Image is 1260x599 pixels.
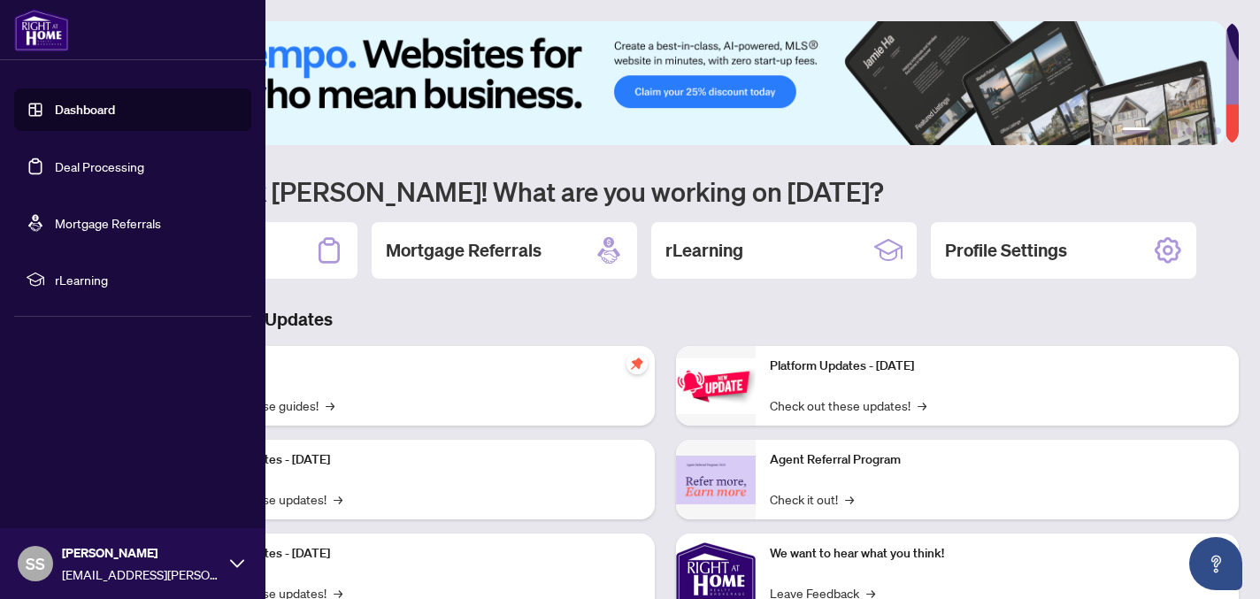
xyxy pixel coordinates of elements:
button: Open asap [1189,537,1242,590]
span: → [918,395,926,415]
span: SS [26,551,45,576]
img: logo [14,9,69,51]
img: Agent Referral Program [676,456,756,504]
button: 4 [1186,127,1193,134]
button: 2 [1157,127,1164,134]
p: Platform Updates - [DATE] [186,544,641,564]
span: rLearning [55,270,239,289]
button: 3 [1172,127,1179,134]
h2: Mortgage Referrals [386,238,542,263]
p: Self-Help [186,357,641,376]
a: Check out these updates!→ [770,395,926,415]
a: Dashboard [55,102,115,118]
img: Platform Updates - June 23, 2025 [676,358,756,414]
button: 1 [1122,127,1150,134]
p: Platform Updates - [DATE] [186,450,641,470]
button: 5 [1200,127,1207,134]
p: Agent Referral Program [770,450,1225,470]
h2: rLearning [665,238,743,263]
a: Deal Processing [55,158,144,174]
h1: Welcome back [PERSON_NAME]! What are you working on [DATE]? [92,174,1239,208]
span: [EMAIL_ADDRESS][PERSON_NAME][DOMAIN_NAME] [62,564,221,584]
img: Slide 0 [92,21,1225,145]
a: Check it out!→ [770,489,854,509]
h2: Profile Settings [945,238,1067,263]
span: → [845,489,854,509]
span: [PERSON_NAME] [62,543,221,563]
p: Platform Updates - [DATE] [770,357,1225,376]
p: We want to hear what you think! [770,544,1225,564]
span: → [334,489,342,509]
h3: Brokerage & Industry Updates [92,307,1239,332]
span: → [326,395,334,415]
button: 6 [1214,127,1221,134]
a: Mortgage Referrals [55,215,161,231]
span: pushpin [626,353,648,374]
